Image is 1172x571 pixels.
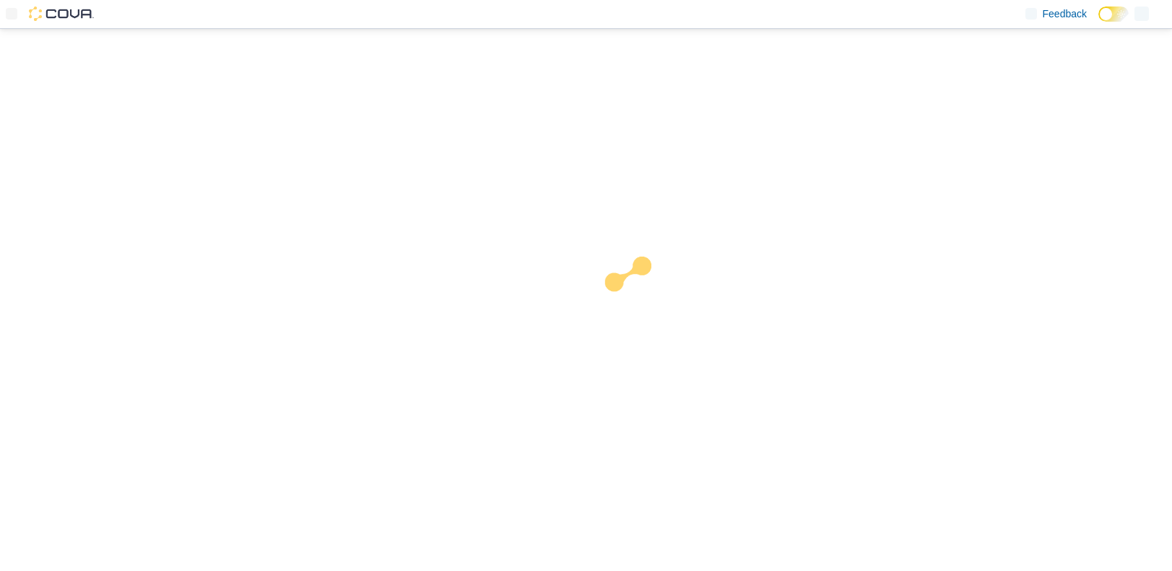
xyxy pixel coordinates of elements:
input: Dark Mode [1098,7,1129,22]
img: Cova [29,7,94,21]
span: Feedback [1043,7,1087,21]
img: cova-loader [586,246,695,354]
